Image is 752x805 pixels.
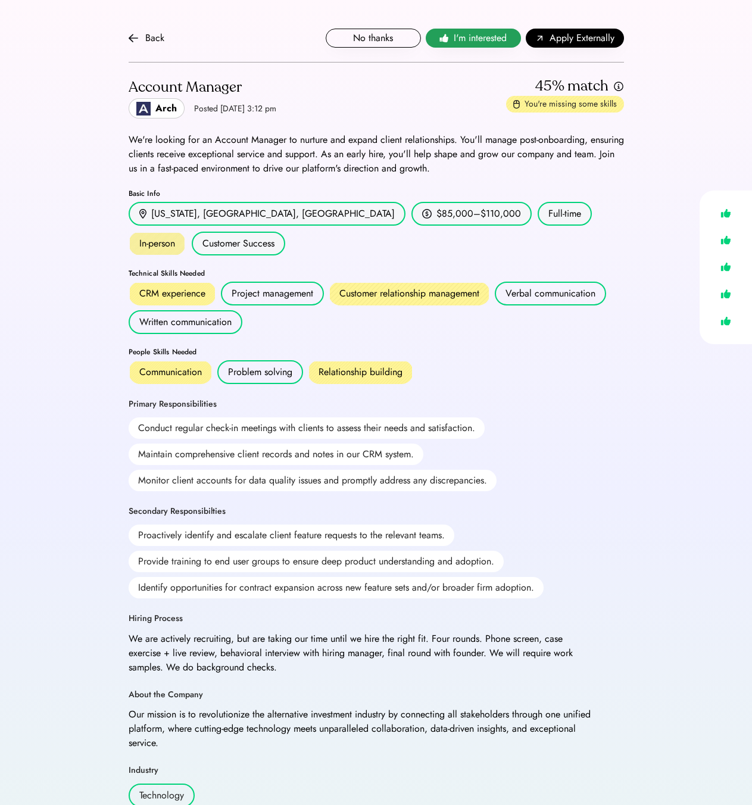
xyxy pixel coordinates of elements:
[139,315,232,329] div: Written communication
[139,209,146,219] img: location.svg
[129,232,186,255] div: In-person
[129,78,276,97] div: Account Manager
[129,632,593,675] div: We are actively recruiting, but are taking our time until we hire the right fit. Four rounds. Pho...
[129,551,504,572] div: Provide training to end user groups to ensure deep product understanding and adoption.
[129,190,624,197] div: Basic Info
[717,285,734,302] img: like.svg
[151,207,395,221] div: [US_STATE], [GEOGRAPHIC_DATA], [GEOGRAPHIC_DATA]
[454,31,507,45] span: I'm interested
[129,577,544,598] div: Identify opportunities for contract expansion across new feature sets and/or broader firm adoption.
[538,202,592,226] div: Full-time
[129,470,497,491] div: Monitor client accounts for data quality issues and promptly address any discrepancies.
[129,444,423,465] div: Maintain comprehensive client records and notes in our CRM system.
[155,101,177,116] div: Arch
[717,313,734,330] img: like.svg
[422,208,432,219] img: money.svg
[550,31,614,45] span: Apply Externally
[436,207,521,221] div: $85,000–$110,000
[129,270,624,277] div: Technical Skills Needed
[129,348,624,355] div: People Skills Needed
[339,286,479,301] div: Customer relationship management
[129,613,183,625] div: Hiring Process
[139,365,202,379] div: Communication
[129,417,485,439] div: Conduct regular check-in meetings with clients to assess their needs and satisfaction.
[129,689,203,701] div: About the Company
[426,29,521,48] button: I'm interested
[228,365,292,379] div: Problem solving
[129,765,158,776] div: Industry
[129,133,624,176] div: We're looking for an Account Manager to nurture and expand client relationships. You'll manage po...
[136,101,151,116] img: Logo_Blue_1.png
[717,258,734,276] img: like.svg
[513,99,520,109] img: missing-skills.svg
[506,286,595,301] div: Verbal communication
[326,29,421,48] button: No thanks
[535,77,609,96] div: 45% match
[717,205,734,222] img: like.svg
[129,33,138,43] img: arrow-back.svg
[129,525,454,546] div: Proactively identify and escalate client feature requests to the relevant teams.
[717,232,734,249] img: like.svg
[129,398,217,410] div: Primary Responsibilities
[139,286,205,301] div: CRM experience
[319,365,402,379] div: Relationship building
[526,29,624,48] button: Apply Externally
[145,31,164,45] div: Back
[232,286,313,301] div: Project management
[192,232,285,255] div: Customer Success
[129,506,226,517] div: Secondary Responsibilties
[129,707,593,750] div: Our mission is to revolutionize the alternative investment industry by connecting all stakeholder...
[525,98,617,110] div: You're missing some skills
[613,81,624,92] img: info.svg
[194,103,276,115] div: Posted [DATE] 3:12 pm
